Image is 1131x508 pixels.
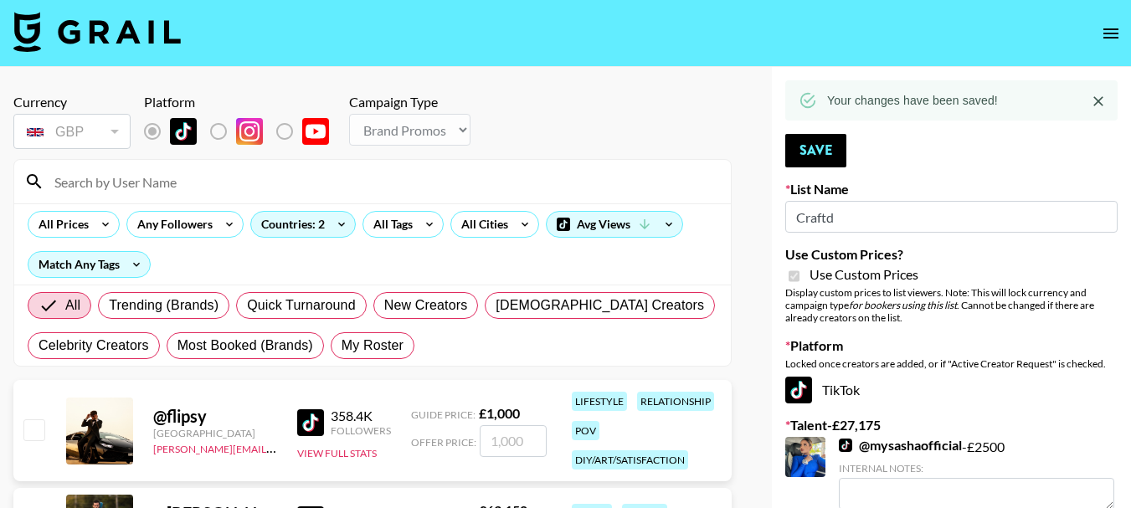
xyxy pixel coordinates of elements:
div: pov [572,421,599,440]
div: Internal Notes: [839,462,1114,475]
input: 1,000 [480,425,547,457]
div: All Tags [363,212,416,237]
div: 358.4K [331,408,391,424]
div: Campaign Type [349,94,470,110]
div: Countries: 2 [251,212,355,237]
div: Match Any Tags [28,252,150,277]
img: YouTube [302,118,329,145]
div: Currency is locked to GBP [13,110,131,152]
img: TikTok [839,439,852,452]
label: Use Custom Prices? [785,246,1118,263]
div: relationship [637,392,714,411]
input: Search by User Name [44,168,721,195]
span: Quick Turnaround [247,295,356,316]
div: Avg Views [547,212,682,237]
label: List Name [785,181,1118,198]
span: My Roster [342,336,404,356]
img: Instagram [236,118,263,145]
span: Guide Price: [411,408,476,421]
img: Grail Talent [13,12,181,52]
div: Followers [331,424,391,437]
div: [GEOGRAPHIC_DATA] [153,427,277,439]
span: Trending (Brands) [109,295,218,316]
a: @mysashaofficial [839,437,962,454]
span: Celebrity Creators [39,336,149,356]
div: Platform [144,94,342,110]
span: New Creators [384,295,468,316]
em: for bookers using this list [849,299,957,311]
span: Use Custom Prices [810,266,918,283]
button: Close [1086,89,1111,114]
div: diy/art/satisfaction [572,450,688,470]
label: Platform [785,337,1118,354]
div: GBP [17,117,127,146]
img: TikTok [297,409,324,436]
div: All Prices [28,212,92,237]
button: Save [785,134,846,167]
span: Offer Price: [411,436,476,449]
strong: £ 1,000 [479,405,520,421]
div: lifestyle [572,392,627,411]
div: Currency [13,94,131,110]
div: TikTok [785,377,1118,403]
a: [PERSON_NAME][EMAIL_ADDRESS][DOMAIN_NAME] [153,439,401,455]
div: @ flipsy [153,406,277,427]
span: Most Booked (Brands) [177,336,313,356]
div: Locked once creators are added, or if "Active Creator Request" is checked. [785,357,1118,370]
span: All [65,295,80,316]
div: Any Followers [127,212,216,237]
span: [DEMOGRAPHIC_DATA] Creators [496,295,704,316]
label: Talent - £ 27,175 [785,417,1118,434]
button: View Full Stats [297,447,377,459]
div: Display custom prices to list viewers. Note: This will lock currency and campaign type . Cannot b... [785,286,1118,324]
button: open drawer [1094,17,1128,50]
div: All Cities [451,212,512,237]
img: TikTok [785,377,812,403]
div: List locked to TikTok. [144,114,342,149]
div: Your changes have been saved! [827,85,998,115]
img: TikTok [170,118,197,145]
